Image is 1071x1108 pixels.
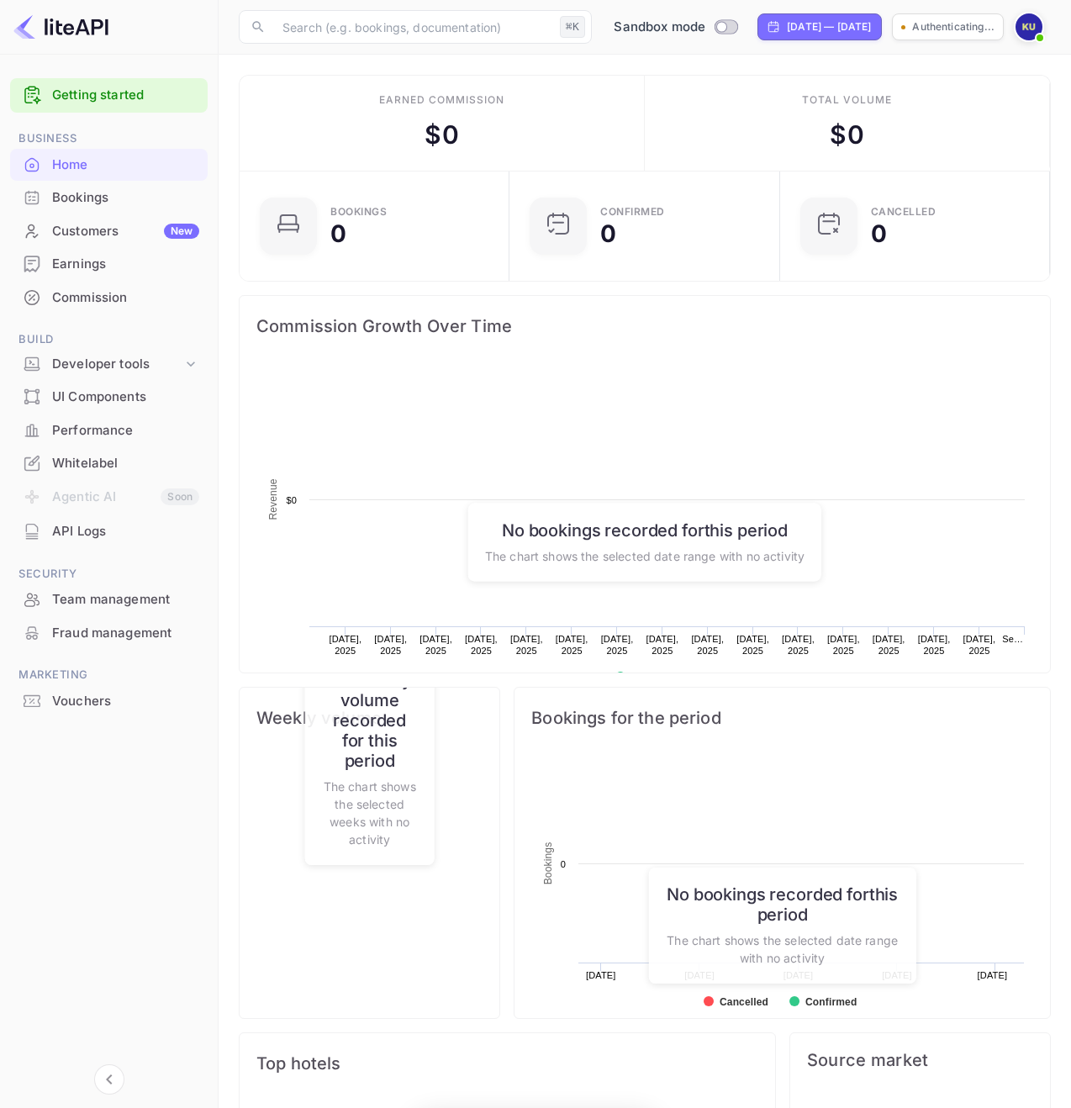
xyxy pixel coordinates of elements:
[10,215,208,248] div: CustomersNew
[321,778,418,848] p: The chart shows the selected weeks with no activity
[560,16,585,38] div: ⌘K
[419,634,452,656] text: [DATE], 2025
[52,222,199,241] div: Customers
[465,634,498,656] text: [DATE], 2025
[52,355,182,374] div: Developer tools
[586,970,616,980] text: [DATE]
[164,224,199,239] div: New
[978,970,1008,980] text: [DATE]
[256,1050,758,1077] span: Top hotels
[256,704,483,731] span: Weekly volume
[963,634,996,656] text: [DATE], 2025
[52,388,199,407] div: UI Components
[10,666,208,684] span: Marketing
[374,634,407,656] text: [DATE], 2025
[10,129,208,148] span: Business
[531,704,1033,731] span: Bookings for the period
[556,634,588,656] text: [DATE], 2025
[10,282,208,313] a: Commission
[52,590,199,609] div: Team management
[510,634,543,656] text: [DATE], 2025
[871,222,887,245] div: 0
[10,350,208,379] div: Developer tools
[52,421,199,441] div: Performance
[10,583,208,615] a: Team management
[600,207,665,217] div: Confirmed
[10,583,208,616] div: Team management
[10,414,208,446] a: Performance
[10,282,208,314] div: Commission
[52,692,199,711] div: Vouchers
[720,996,768,1008] text: Cancelled
[485,546,805,564] p: The chart shows the selected date range with no activity
[805,996,857,1008] text: Confirmed
[10,248,208,279] a: Earnings
[10,182,208,214] div: Bookings
[52,288,199,308] div: Commission
[10,515,208,546] a: API Logs
[561,859,566,869] text: 0
[807,1050,1033,1070] span: Source market
[10,381,208,414] div: UI Components
[286,495,297,505] text: $0
[830,116,863,154] div: $ 0
[665,884,899,925] h6: No bookings recorded for this period
[52,522,199,541] div: API Logs
[614,18,705,37] span: Sandbox mode
[10,215,208,246] a: CustomersNew
[10,414,208,447] div: Performance
[10,617,208,650] div: Fraud management
[10,447,208,478] a: Whitelabel
[10,381,208,412] a: UI Components
[912,19,994,34] p: Authenticating...
[10,78,208,113] div: Getting started
[10,565,208,583] span: Security
[330,222,346,245] div: 0
[10,617,208,648] a: Fraud management
[736,634,769,656] text: [DATE], 2025
[52,86,199,105] a: Getting started
[918,634,951,656] text: [DATE], 2025
[52,188,199,208] div: Bookings
[542,842,554,885] text: Bookings
[425,116,458,154] div: $ 0
[601,634,634,656] text: [DATE], 2025
[10,182,208,213] a: Bookings
[10,447,208,480] div: Whitelabel
[802,92,892,108] div: Total volume
[665,931,899,967] p: The chart shows the selected date range with no activity
[94,1064,124,1095] button: Collapse navigation
[10,685,208,718] div: Vouchers
[10,248,208,281] div: Earnings
[607,18,744,37] div: Switch to Production mode
[13,13,108,40] img: LiteAPI logo
[1016,13,1042,40] img: Kasper User
[600,222,616,245] div: 0
[1002,634,1023,644] text: Se…
[873,634,905,656] text: [DATE], 2025
[272,10,553,44] input: Search (e.g. bookings, documentation)
[10,685,208,716] a: Vouchers
[10,149,208,182] div: Home
[485,520,805,540] h6: No bookings recorded for this period
[871,207,936,217] div: CANCELLED
[10,149,208,180] a: Home
[52,255,199,274] div: Earnings
[827,634,860,656] text: [DATE], 2025
[321,670,418,771] h6: No weekly volume recorded for this period
[330,207,387,217] div: Bookings
[787,19,871,34] div: [DATE] — [DATE]
[52,624,199,643] div: Fraud management
[329,634,361,656] text: [DATE], 2025
[52,454,199,473] div: Whitelabel
[52,156,199,175] div: Home
[10,330,208,349] span: Build
[691,634,724,656] text: [DATE], 2025
[782,634,815,656] text: [DATE], 2025
[646,634,679,656] text: [DATE], 2025
[10,515,208,548] div: API Logs
[631,672,674,683] text: Revenue
[256,313,1033,340] span: Commission Growth Over Time
[757,13,882,40] div: Click to change the date range period
[379,92,504,108] div: Earned commission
